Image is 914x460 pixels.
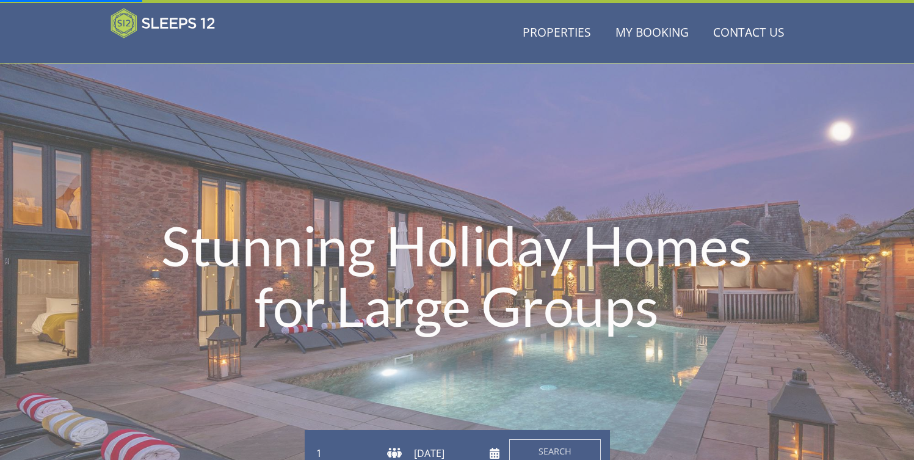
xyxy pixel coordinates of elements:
span: Search [539,445,571,457]
a: Contact Us [708,20,789,47]
a: Properties [518,20,596,47]
iframe: Customer reviews powered by Trustpilot [104,46,233,56]
h1: Stunning Holiday Homes for Large Groups [137,191,777,360]
img: Sleeps 12 [111,8,216,38]
a: My Booking [611,20,694,47]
